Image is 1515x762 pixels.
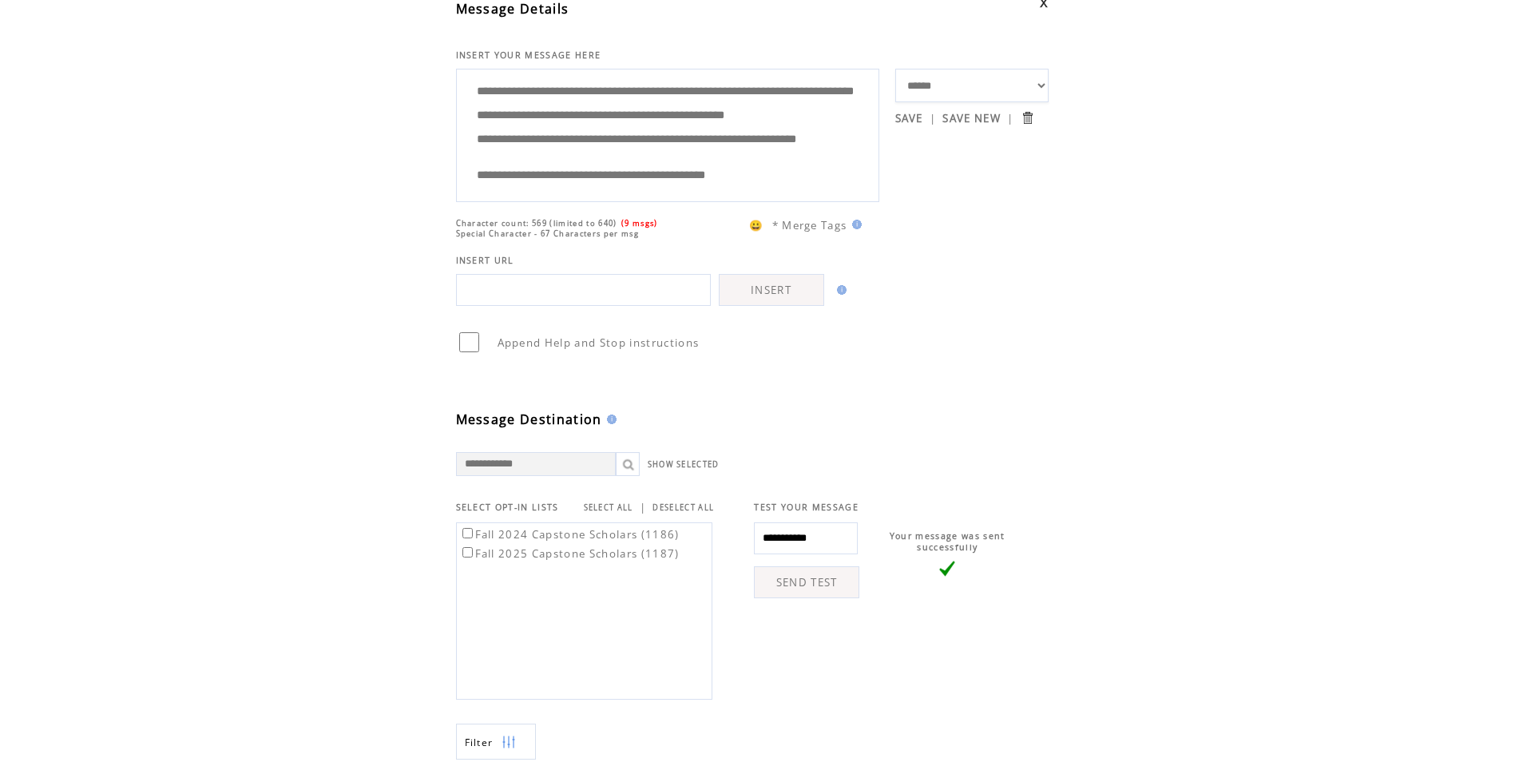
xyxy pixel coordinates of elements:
span: Character count: 569 (limited to 640) [456,218,617,228]
img: help.gif [847,220,862,229]
span: (9 msgs) [621,218,658,228]
img: help.gif [832,285,847,295]
a: SAVE NEW [942,111,1001,125]
span: SELECT OPT-IN LISTS [456,502,559,513]
span: Message Destination [456,411,602,428]
span: | [640,500,646,514]
span: INSERT YOUR MESSAGE HERE [456,50,601,61]
input: Fall 2024 Capstone Scholars (1186) [462,528,473,538]
span: Special Character - 67 Characters per msg [456,228,640,239]
span: INSERT URL [456,255,514,266]
label: Fall 2024 Capstone Scholars (1186) [459,527,680,542]
input: Fall 2025 Capstone Scholars (1187) [462,547,473,558]
img: filters.png [502,724,516,760]
span: Append Help and Stop instructions [498,335,700,350]
a: INSERT [719,274,824,306]
a: SEND TEST [754,566,859,598]
img: vLarge.png [939,561,955,577]
span: Your message was sent successfully [890,530,1005,553]
a: SELECT ALL [584,502,633,513]
input: Submit [1020,110,1035,125]
a: SHOW SELECTED [648,459,720,470]
a: Filter [456,724,536,760]
a: SAVE [895,111,923,125]
span: | [1007,111,1013,125]
span: | [930,111,936,125]
label: Fall 2025 Capstone Scholars (1187) [459,546,680,561]
span: * Merge Tags [772,218,847,232]
img: help.gif [602,415,617,424]
span: 😀 [749,218,763,232]
a: DESELECT ALL [652,502,714,513]
span: TEST YOUR MESSAGE [754,502,859,513]
span: Show filters [465,736,494,749]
